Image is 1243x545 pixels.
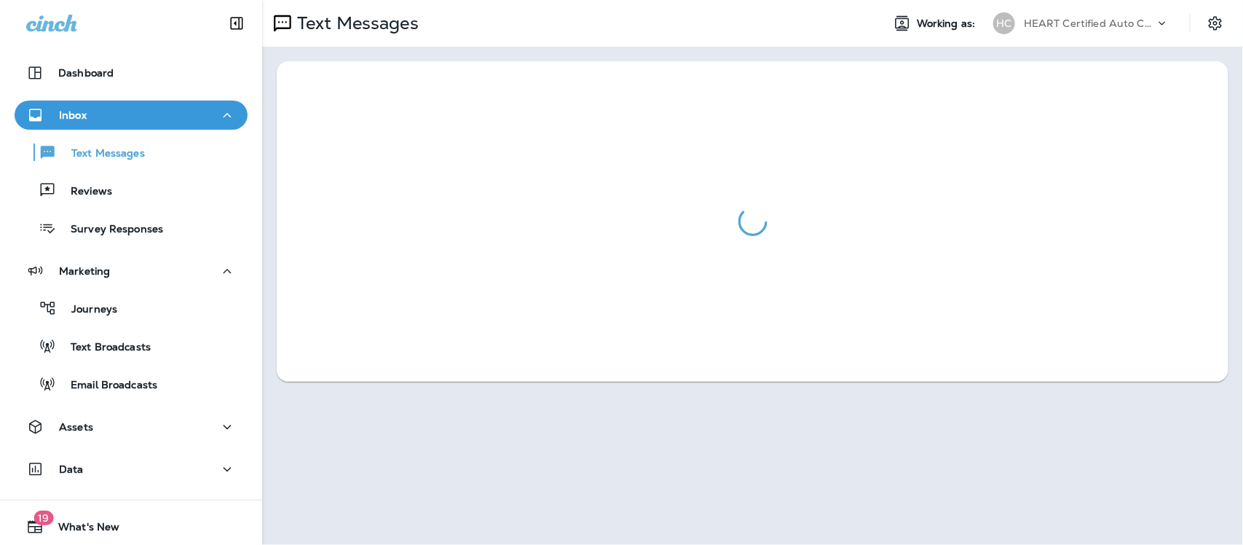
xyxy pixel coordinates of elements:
[15,412,248,442] button: Assets
[15,58,248,87] button: Dashboard
[15,137,248,168] button: Text Messages
[59,265,110,277] p: Marketing
[15,512,248,541] button: 19What's New
[56,379,157,393] p: Email Broadcasts
[15,175,248,205] button: Reviews
[1202,10,1228,36] button: Settings
[59,463,84,475] p: Data
[216,9,257,38] button: Collapse Sidebar
[57,303,117,317] p: Journeys
[33,511,53,525] span: 19
[993,12,1015,34] div: HC
[57,147,145,161] p: Text Messages
[56,185,112,199] p: Reviews
[291,12,419,34] p: Text Messages
[1024,17,1155,29] p: HEART Certified Auto Care
[15,256,248,286] button: Marketing
[15,213,248,243] button: Survey Responses
[15,369,248,399] button: Email Broadcasts
[15,293,248,324] button: Journeys
[56,341,151,355] p: Text Broadcasts
[15,101,248,130] button: Inbox
[44,521,119,538] span: What's New
[58,67,114,79] p: Dashboard
[59,109,87,121] p: Inbox
[15,331,248,361] button: Text Broadcasts
[15,455,248,484] button: Data
[917,17,979,30] span: Working as:
[59,421,93,433] p: Assets
[56,223,163,237] p: Survey Responses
